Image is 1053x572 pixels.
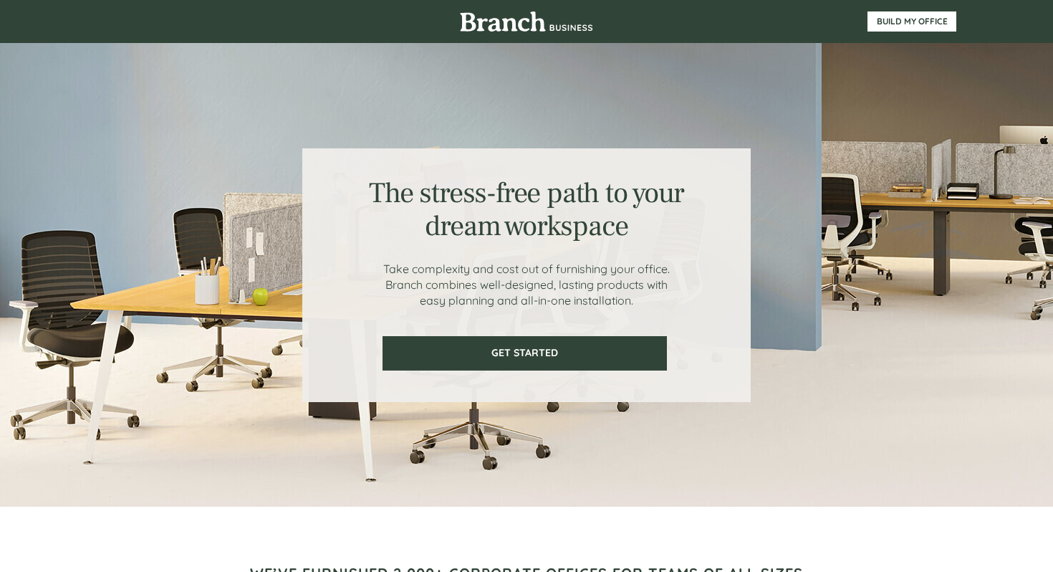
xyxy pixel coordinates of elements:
[384,347,665,359] span: GET STARTED
[369,175,683,244] span: The stress-free path to your dream workspace
[383,262,670,308] span: Take complexity and cost out of furnishing your office. Branch combines well-designed, lasting pr...
[867,16,956,27] span: BUILD MY OFFICE
[383,336,667,371] a: GET STARTED
[867,11,956,32] a: BUILD MY OFFICE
